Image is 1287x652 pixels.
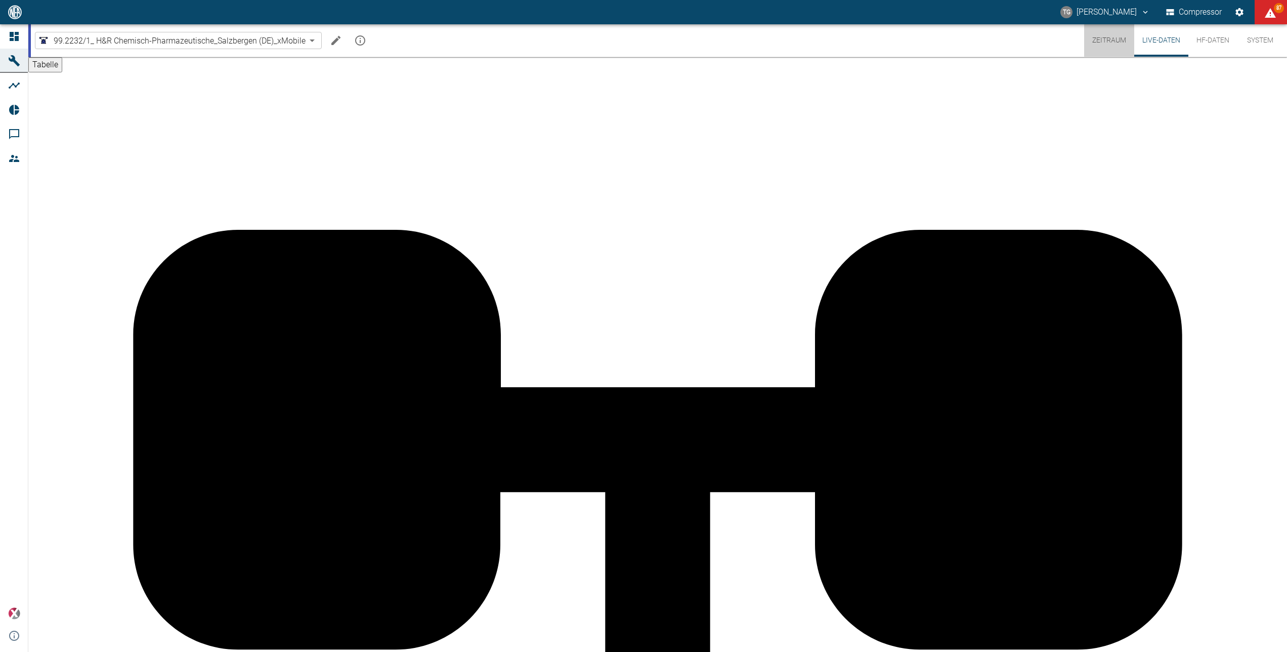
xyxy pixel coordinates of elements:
button: Live-Daten [1134,24,1188,57]
span: 87 [1274,3,1284,13]
button: HF-Daten [1188,24,1237,57]
button: Compressor [1164,3,1224,21]
button: thomas.gregoir@neuman-esser.com [1059,3,1151,21]
img: Xplore Logo [8,607,20,620]
button: mission info [350,30,370,51]
a: 99.2232/1_ H&R Chemisch-Pharmazeutische_Salzbergen (DE)_xMobile [37,34,306,47]
span: 99.2232/1_ H&R Chemisch-Pharmazeutische_Salzbergen (DE)_xMobile [54,35,306,47]
button: Tabelle [28,57,62,72]
button: Zeitraum [1084,24,1134,57]
img: logo [7,5,23,19]
button: Einstellungen [1230,3,1249,21]
button: System [1237,24,1283,57]
div: TG [1060,6,1072,18]
button: Machine bearbeiten [326,30,346,51]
